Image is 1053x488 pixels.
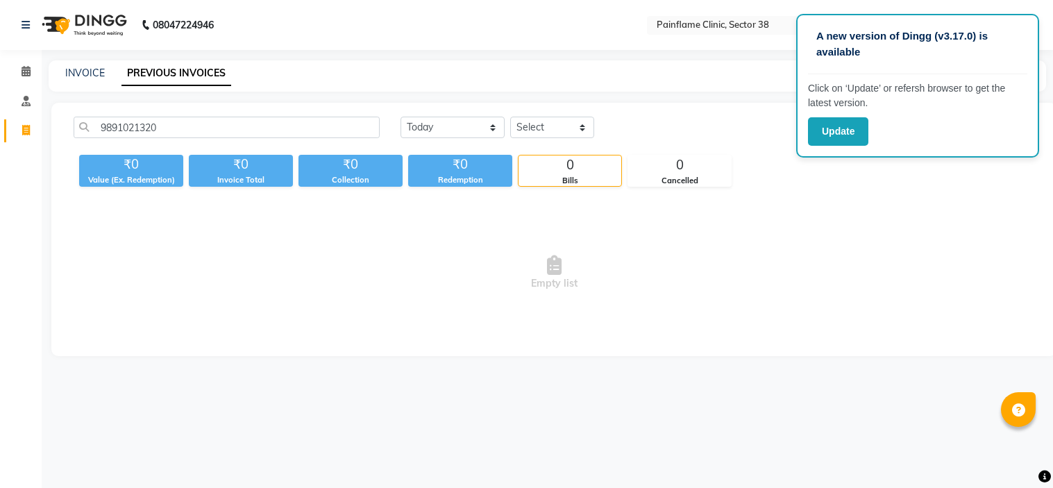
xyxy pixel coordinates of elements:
p: A new version of Dingg (v3.17.0) is available [816,28,1019,60]
div: Redemption [408,174,512,186]
div: ₹0 [298,155,403,174]
div: ₹0 [408,155,512,174]
div: 0 [519,155,621,175]
div: Invoice Total [189,174,293,186]
p: Click on ‘Update’ or refersh browser to get the latest version. [808,81,1027,110]
div: 0 [628,155,731,175]
div: ₹0 [189,155,293,174]
img: logo [35,6,130,44]
div: Cancelled [628,175,731,187]
a: PREVIOUS INVOICES [121,61,231,86]
div: Collection [298,174,403,186]
iframe: chat widget [995,432,1039,474]
input: Search by Name/Mobile/Email/Invoice No [74,117,380,138]
button: Update [808,117,868,146]
div: Value (Ex. Redemption) [79,174,183,186]
a: INVOICE [65,67,105,79]
span: Empty list [74,203,1034,342]
b: 08047224946 [153,6,214,44]
div: Bills [519,175,621,187]
div: ₹0 [79,155,183,174]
